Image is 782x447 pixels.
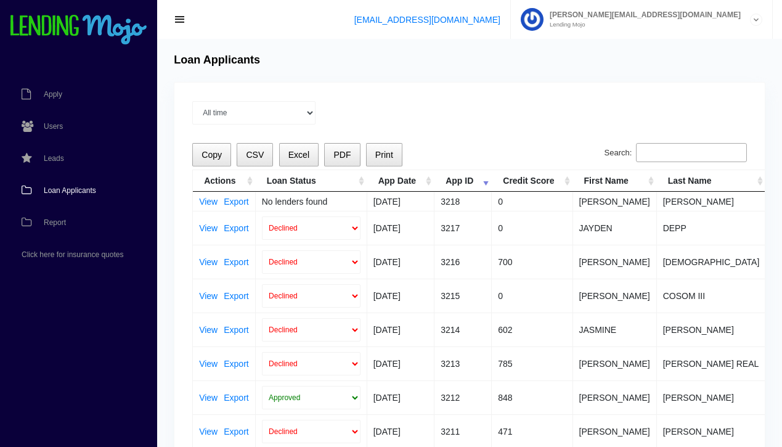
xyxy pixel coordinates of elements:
span: Leads [44,155,64,162]
td: [DATE] [367,192,434,211]
span: [PERSON_NAME][EMAIL_ADDRESS][DOMAIN_NAME] [544,11,741,18]
td: 700 [492,245,572,279]
th: App ID: activate to sort column ascending [434,170,492,192]
td: 3218 [434,192,492,211]
td: [PERSON_NAME] [573,192,657,211]
span: CSV [246,150,264,160]
td: [PERSON_NAME] [573,380,657,414]
td: [PERSON_NAME] [573,245,657,279]
th: Last Name: activate to sort column ascending [657,170,767,192]
a: View [199,258,218,266]
th: First Name: activate to sort column ascending [573,170,657,192]
td: [PERSON_NAME] [573,279,657,313]
img: logo-small.png [9,15,148,46]
td: JAYDEN [573,211,657,245]
th: Credit Score: activate to sort column ascending [492,170,572,192]
td: JASMINE [573,313,657,347]
a: View [199,224,218,232]
a: View [199,326,218,334]
label: Search: [605,143,747,163]
td: 3214 [434,313,492,347]
a: [EMAIL_ADDRESS][DOMAIN_NAME] [354,15,500,25]
a: Export [224,359,248,368]
td: 3216 [434,245,492,279]
h4: Loan Applicants [174,54,260,67]
span: Report [44,219,66,226]
span: Users [44,123,63,130]
a: View [199,292,218,300]
td: [DATE] [367,313,434,347]
button: Excel [279,143,319,167]
td: [DATE] [367,211,434,245]
a: Export [224,326,248,334]
td: 0 [492,211,572,245]
img: Profile image [521,8,544,31]
td: 3215 [434,279,492,313]
button: Copy [192,143,231,167]
span: Click here for insurance quotes [22,251,123,258]
span: Copy [202,150,222,160]
input: Search: [636,143,747,163]
td: [PERSON_NAME] REAL [657,347,767,380]
a: Export [224,197,248,206]
span: Apply [44,91,62,98]
a: Export [224,224,248,232]
td: [DATE] [367,245,434,279]
td: COSOM III [657,279,767,313]
td: No lenders found [256,192,367,211]
a: View [199,359,218,368]
span: Excel [288,150,309,160]
a: Export [224,292,248,300]
a: View [199,427,218,436]
td: 785 [492,347,572,380]
button: Print [366,143,402,167]
td: 602 [492,313,572,347]
td: [PERSON_NAME] [657,313,767,347]
a: Export [224,393,248,402]
span: PDF [333,150,351,160]
td: 3217 [434,211,492,245]
th: Loan Status: activate to sort column ascending [256,170,367,192]
small: Lending Mojo [544,22,741,28]
td: 0 [492,279,572,313]
a: View [199,197,218,206]
td: [DEMOGRAPHIC_DATA] [657,245,767,279]
a: Export [224,427,248,436]
td: DEPP [657,211,767,245]
td: 0 [492,192,572,211]
td: 848 [492,380,572,414]
span: Print [375,150,393,160]
td: 3212 [434,380,492,414]
span: Loan Applicants [44,187,96,194]
td: [DATE] [367,380,434,414]
button: PDF [324,143,360,167]
td: [PERSON_NAME] [573,347,657,380]
td: [DATE] [367,279,434,313]
a: View [199,393,218,402]
td: 3213 [434,347,492,380]
td: [PERSON_NAME] [657,192,767,211]
a: Export [224,258,248,266]
button: CSV [237,143,273,167]
td: [DATE] [367,347,434,380]
th: Actions: activate to sort column ascending [193,170,256,192]
td: [PERSON_NAME] [657,380,767,414]
th: App Date: activate to sort column ascending [367,170,434,192]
